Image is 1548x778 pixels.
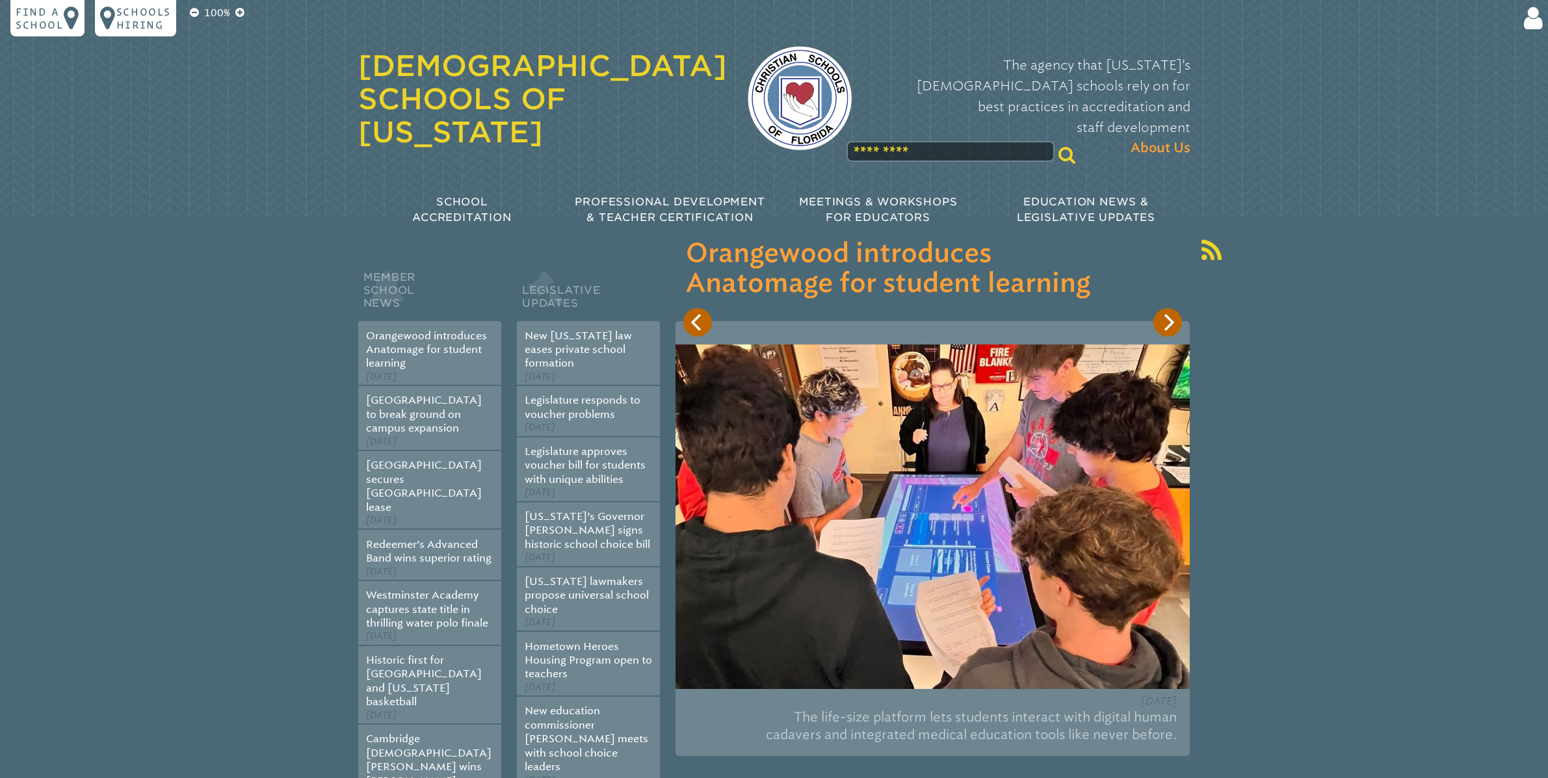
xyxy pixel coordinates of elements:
a: Hometown Heroes Housing Program open to teachers [525,640,652,681]
a: New education commissioner [PERSON_NAME] meets with school choice leaders [525,705,648,773]
span: Meetings & Workshops for Educators [799,196,958,224]
span: Education News & Legislative Updates [1017,196,1155,224]
a: [DEMOGRAPHIC_DATA] Schools of [US_STATE] [358,49,727,149]
span: [DATE] [366,436,397,447]
a: [GEOGRAPHIC_DATA] secures [GEOGRAPHIC_DATA] lease [366,459,482,513]
span: [DATE] [366,710,397,721]
a: [US_STATE] lawmakers propose universal school choice [525,575,649,616]
p: Find a school [16,5,64,31]
span: School Accreditation [412,196,511,224]
p: The agency that [US_STATE]’s [DEMOGRAPHIC_DATA] schools rely on for best practices in accreditati... [872,55,1190,159]
button: Next [1153,308,1182,337]
a: Legislature responds to voucher problems [525,394,640,420]
span: About Us [1131,138,1190,159]
a: New [US_STATE] law eases private school formation [525,330,632,370]
h3: Orangewood introduces Anatomage for student learning [686,239,1179,299]
a: [GEOGRAPHIC_DATA] to break ground on campus expansion [366,394,482,434]
p: 100% [202,5,233,21]
span: [DATE] [366,371,397,382]
span: [DATE] [366,630,397,642]
span: [DATE] [366,515,397,526]
p: Schools Hiring [116,5,171,31]
a: Redeemer’s Advanced Band wins superior rating [366,538,492,564]
a: Historic first for [GEOGRAPHIC_DATA] and [US_STATE] basketball [366,654,482,708]
span: Professional Development & Teacher Certification [575,196,765,224]
img: csf-logo-web-colors.png [748,46,852,150]
a: [US_STATE]’s Governor [PERSON_NAME] signs historic school choice bill [525,510,650,551]
a: Legislature approves voucher bill for students with unique abilities [525,445,646,486]
span: [DATE] [525,487,555,498]
h2: Legislative Updates [517,268,660,321]
span: [DATE] [366,566,397,577]
img: IMG_6213_791_530_85_s_c1.JPG [676,344,1190,689]
span: [DATE] [525,422,555,433]
span: [DATE] [525,552,555,563]
span: [DATE] [525,682,555,693]
a: Orangewood introduces Anatomage for student learning [366,330,487,370]
span: [DATE] [1141,695,1177,707]
span: [DATE] [525,617,555,628]
p: The life-size platform lets students interact with digital human cadavers and integrated medical ... [689,703,1177,749]
span: [DATE] [525,371,555,382]
button: Previous [683,308,712,337]
a: Westminster Academy captures state title in thrilling water polo finale [366,589,488,629]
h2: Member School News [358,268,501,321]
